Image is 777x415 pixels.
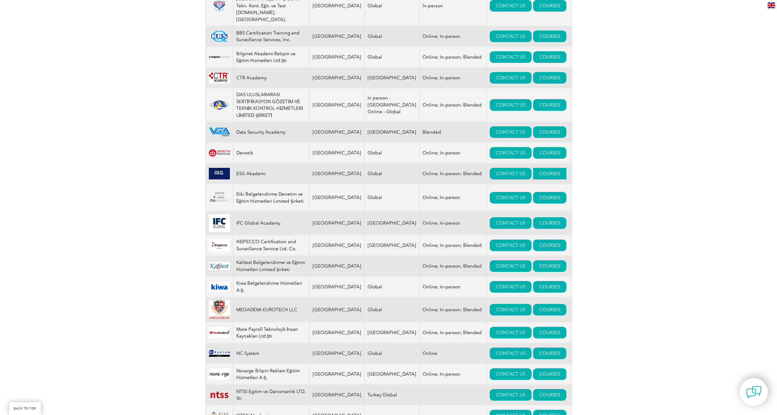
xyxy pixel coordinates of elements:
[419,364,487,384] td: Online; In-person
[365,235,419,256] td: [GEOGRAPHIC_DATA]
[490,168,532,179] a: CONTACT US
[419,184,487,211] td: Online; In-person
[9,402,41,415] a: BACK TO TOP
[309,211,365,235] td: [GEOGRAPHIC_DATA]
[490,281,532,293] a: CONTACT US
[233,343,309,364] td: NC System
[233,322,309,343] td: More Payroll Teknolojik İnsan Kaynakları Ltd.Şti
[233,276,309,297] td: Kiwa Belgelendirme Hizmetleri A.Ş.
[419,143,487,163] td: Online; In-person
[533,281,566,293] a: COURSES
[309,364,365,384] td: [GEOGRAPHIC_DATA]
[309,143,365,163] td: [GEOGRAPHIC_DATA]
[233,184,309,211] td: Etki Belgelendirme Denetim ve Eğitim Hizmetleri Limited Şirketi
[365,384,419,405] td: Turkey Global
[209,300,230,319] img: 6f718c37-9d51-ea11-a813-000d3ae11abd-logo.png
[533,327,566,338] a: COURSES
[533,31,566,42] a: COURSES
[490,126,532,138] a: CONTACT US
[209,391,230,399] img: bab05414-4b4d-ea11-a812-000d3a79722d-logo.png
[419,235,487,256] td: Online; In-person; Blended
[533,389,566,401] a: COURSES
[309,26,365,47] td: [GEOGRAPHIC_DATA]
[233,47,309,67] td: Bilginet Akademi İletişim ve Eğitim Hizmetleri Ltd.Şti
[309,67,365,88] td: [GEOGRAPHIC_DATA]
[233,67,309,88] td: CTR Academy
[209,51,230,63] img: a1985bb7-a6fe-eb11-94ef-002248181dbe-logo.png
[233,384,309,405] td: NTSS Egitim ve Danismanlik LTD. Sti
[233,364,309,384] td: Novarge Bilişim Reklam Eğitim Hizmetleri A.Ş.
[209,187,230,208] img: 9e2fa28f-829b-ea11-a812-000d3a79722d-logo.png
[490,368,532,380] a: CONTACT US
[365,47,419,67] td: Global
[533,126,566,138] a: COURSES
[365,26,419,47] td: Global
[490,389,532,401] a: CONTACT US
[533,260,566,272] a: COURSES
[233,297,309,322] td: MEGADEMI-EUROTECH LLC
[490,51,532,63] a: CONTACT US
[209,168,230,179] img: b30af040-fd5b-f011-bec2-000d3acaf2fb-logo.png
[490,192,532,204] a: CONTACT US
[533,192,566,204] a: COURSES
[365,364,419,384] td: [GEOGRAPHIC_DATA]
[209,368,230,380] img: 57350245-2fe8-ed11-8848-002248156329-logo.jpg
[209,72,230,84] img: da24547b-a6e0-e911-a812-000d3a795b83-logo.png
[490,217,532,229] a: CONTACT US
[490,260,532,272] a: CONTACT US
[419,297,487,322] td: Online; In-person; Blended
[490,327,532,338] a: CONTACT US
[365,343,419,364] td: Global
[419,163,487,184] td: Online; In-person; Blended
[533,217,566,229] a: COURSES
[309,88,365,122] td: [GEOGRAPHIC_DATA]
[419,256,487,276] td: Online; In-person; Blended
[419,26,487,47] td: Online; In-person
[209,262,230,270] img: ad0bd99a-310e-ef11-9f89-6045bde6fda5-logo.jpg
[365,67,419,88] td: [GEOGRAPHIC_DATA]
[233,88,309,122] td: DAS ULUSLARARASI SERTİFİKASYON GÖZETİM VE TEKNİK KONTROL HİZMETLERİ LİMİTED ŞİRKETİ
[233,211,309,235] td: IFC Global Academy
[209,282,230,292] img: 2fd11573-807e-ea11-a811-000d3ae11abd-logo.jpg
[533,72,566,84] a: COURSES
[365,163,419,184] td: Global
[533,99,566,111] a: COURSES
[419,211,487,235] td: Online; In-person
[309,276,365,297] td: [GEOGRAPHIC_DATA]
[309,235,365,256] td: [GEOGRAPHIC_DATA]
[309,343,365,364] td: [GEOGRAPHIC_DATA]
[233,122,309,143] td: Data Security Academy
[309,184,365,211] td: [GEOGRAPHIC_DATA]
[209,128,230,137] img: 2712ab11-b677-ec11-8d20-002248183cf6-logo.png
[209,239,230,251] img: e7c6e5fb-486f-eb11-a812-00224815377e-logo.png
[365,297,419,322] td: Global
[309,322,365,343] td: [GEOGRAPHIC_DATA]
[365,184,419,211] td: Global
[233,235,309,256] td: INSPECCO Certification and Surveillance Service Ltd. Co.
[533,168,566,179] a: COURSES
[309,47,365,67] td: [GEOGRAPHIC_DATA]
[419,276,487,297] td: Online; In-person
[365,211,419,235] td: [GEOGRAPHIC_DATA]
[209,214,230,232] img: 272251ff-6c35-eb11-a813-000d3a79722d-logo.jpg
[490,304,532,316] a: CONTACT US
[419,88,487,122] td: Online; In-person; Blended
[233,163,309,184] td: ESG Akademi
[490,72,532,84] a: CONTACT US
[490,147,532,159] a: CONTACT US
[233,26,309,47] td: BBS Certification Training and Surveillance Services, Inc.
[746,384,761,400] img: contact-chat.png
[490,240,532,251] a: CONTACT US
[419,322,487,343] td: Online; In-person; Blended
[419,122,487,143] td: Blended
[209,327,230,338] img: e16a2823-4623-ef11-840a-00224897b20f-logo.png
[365,276,419,297] td: Global
[365,88,419,122] td: In person - [GEOGRAPHIC_DATA] Online - Global
[365,322,419,343] td: [GEOGRAPHIC_DATA]
[419,343,487,364] td: Online
[209,350,230,357] img: 9e55bf80-85bc-ef11-a72f-00224892eff5-logo.png
[533,304,566,316] a: COURSES
[209,31,230,42] img: 81a8cf56-15af-ea11-a812-000d3a79722d-logo.png
[365,143,419,163] td: Global
[419,47,487,67] td: Online; In-person; Blended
